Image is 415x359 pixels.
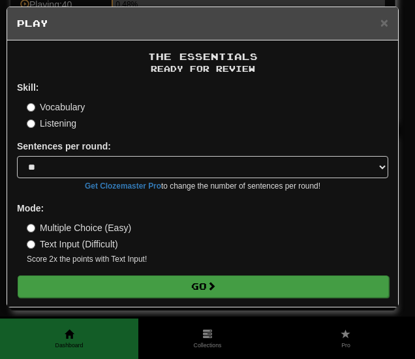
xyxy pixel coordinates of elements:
[85,181,161,191] a: Get Clozemaster Pro
[27,117,76,130] label: Listening
[27,240,35,249] input: Text Input (Difficult)
[17,181,388,192] small: to change the number of sentences per round!
[27,119,35,128] input: Listening
[380,15,388,30] span: ×
[27,101,85,114] label: Vocabulary
[17,63,388,74] small: Ready for Review
[17,203,44,213] strong: Mode:
[27,224,35,232] input: Multiple Choice (Easy)
[17,17,388,30] h5: Play
[18,275,389,298] button: Go
[27,103,35,112] input: Vocabulary
[17,140,111,153] label: Sentences per round:
[17,82,38,93] strong: Skill:
[27,238,118,251] label: Text Input (Difficult)
[148,51,258,62] span: The Essentials
[380,16,388,29] button: Close
[27,254,388,265] small: Score 2x the points with Text Input !
[27,221,131,234] label: Multiple Choice (Easy)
